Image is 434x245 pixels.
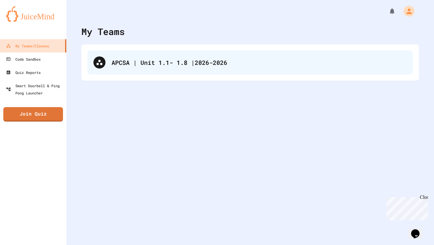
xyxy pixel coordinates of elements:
div: Chat with us now!Close [2,2,42,38]
div: My Account [397,4,416,18]
img: logo-orange.svg [6,6,60,22]
a: Join Quiz [3,107,63,122]
div: Quiz Reports [6,69,41,76]
div: My Teams/Classes [6,42,49,49]
iframe: chat widget [384,195,428,220]
div: My Teams [81,25,125,38]
div: Code Sandbox [6,56,41,63]
iframe: chat widget [409,221,428,239]
div: Smart Doorbell & Ping Pong Launcher [6,82,64,97]
div: APCSA | Unit 1.1- 1.8 |2026-2026 [87,50,413,75]
div: APCSA | Unit 1.1- 1.8 |2026-2026 [112,58,407,67]
div: My Notifications [377,6,397,16]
